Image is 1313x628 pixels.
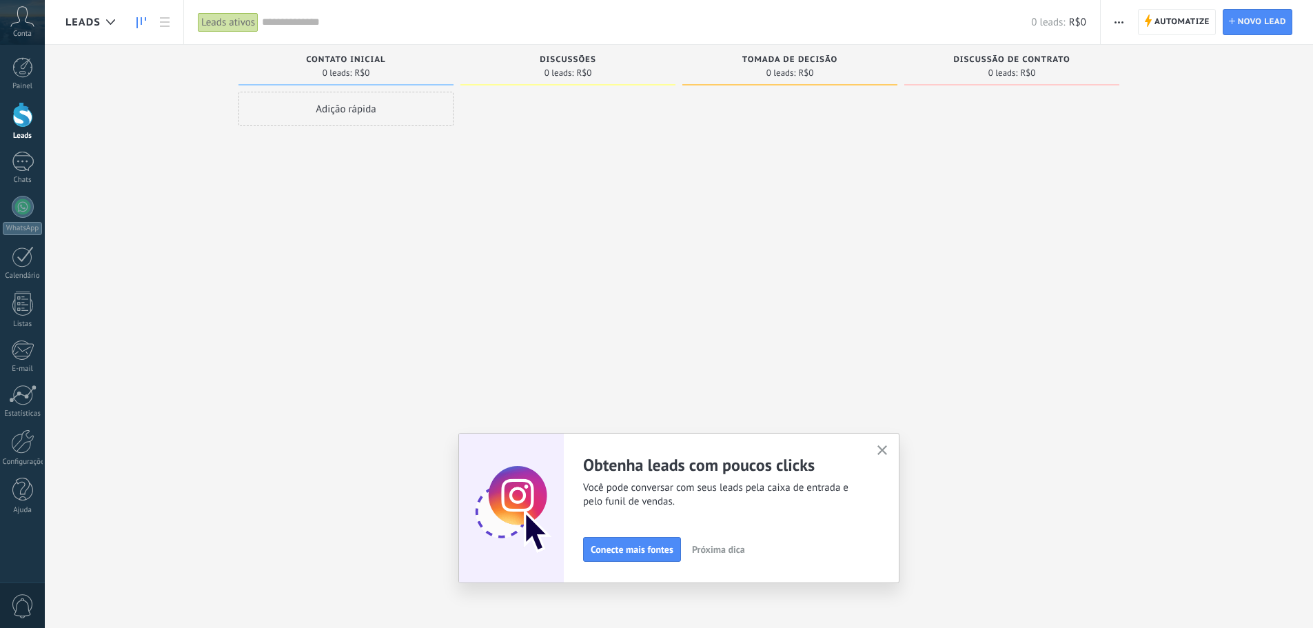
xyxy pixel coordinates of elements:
button: Próxima dica [686,539,751,560]
span: R$0 [1069,16,1086,29]
span: R$0 [1020,69,1035,77]
span: Leads [65,16,101,29]
span: 0 leads: [988,69,1018,77]
h2: Obtenha leads com poucos clicks [583,454,860,476]
span: Tomada de decisão [742,55,837,65]
span: 0 leads: [766,69,796,77]
a: Automatize [1138,9,1216,35]
div: Estatísticas [3,409,43,418]
span: 0 leads: [1031,16,1065,29]
a: Leads [130,9,153,36]
a: Lista [153,9,176,36]
div: E-mail [3,365,43,374]
div: Chats [3,176,43,185]
div: Contato inicial [245,55,447,67]
span: R$0 [354,69,369,77]
div: Leads [3,132,43,141]
div: Leads ativos [198,12,258,32]
span: R$0 [798,69,813,77]
span: Conta [13,30,32,39]
span: Você pode conversar com seus leads pela caixa de entrada e pelo funil de vendas. [583,481,860,509]
div: Listas [3,320,43,329]
div: Ajuda [3,506,43,515]
div: Calendário [3,272,43,281]
span: R$0 [576,69,591,77]
span: Conecte mais fontes [591,545,673,554]
div: Painel [3,82,43,91]
button: Mais [1109,9,1129,35]
span: 0 leads: [323,69,352,77]
div: WhatsApp [3,222,42,235]
div: Tomada de decisão [689,55,890,67]
span: Próxima dica [692,545,745,554]
div: Configurações [3,458,43,467]
div: Adição rápida [238,92,454,126]
span: Automatize [1154,10,1210,34]
span: Discussão de contrato [953,55,1070,65]
span: Discussões [540,55,596,65]
button: Conecte mais fontes [583,537,681,562]
span: Novo lead [1238,10,1286,34]
a: Novo lead [1223,9,1292,35]
span: 0 leads: [544,69,574,77]
span: Contato inicial [306,55,385,65]
div: Discussão de contrato [911,55,1112,67]
div: Discussões [467,55,669,67]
